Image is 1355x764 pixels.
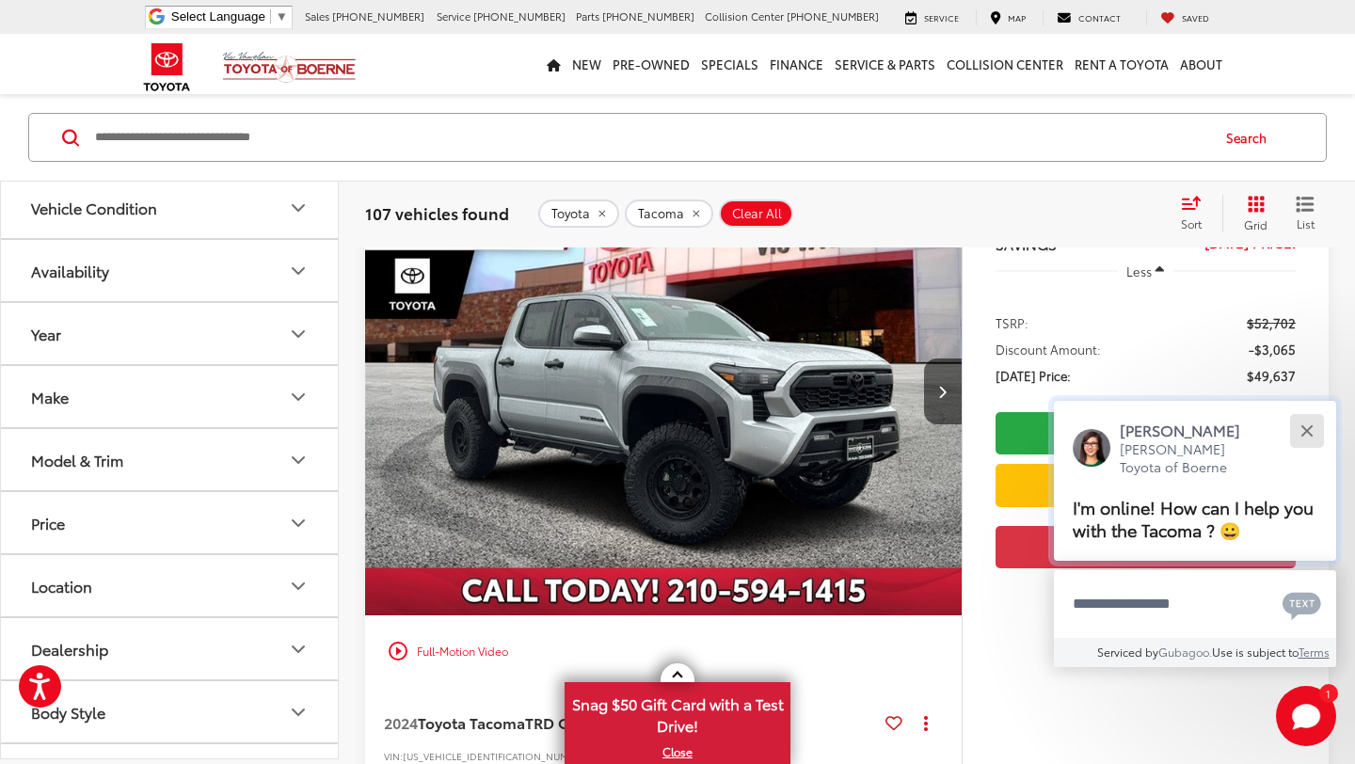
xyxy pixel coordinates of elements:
[287,322,310,344] div: Year
[365,201,509,224] span: 107 vehicles found
[941,34,1069,94] a: Collision Center
[1286,410,1327,451] button: Close
[1222,195,1282,232] button: Grid View
[1181,215,1202,231] span: Sort
[1296,215,1315,231] span: List
[538,199,619,228] button: remove Toyota
[924,715,928,730] span: dropdown dots
[787,8,879,24] span: [PHONE_NUMBER]
[93,115,1208,160] input: Search by Make, Model, or Keyword
[1126,263,1152,279] span: Less
[364,167,964,615] a: 2024 Toyota Tacoma TRD Off-Road2024 Toyota Tacoma TRD Off-Road2024 Toyota Tacoma TRD Off-Road2024...
[566,684,789,741] span: Snag $50 Gift Card with a Test Drive!
[287,637,310,660] div: Dealership
[705,8,784,24] span: Collision Center
[996,366,1071,385] span: [DATE] Price:
[1,681,340,742] button: Body StyleBody Style
[996,412,1296,454] a: Check Availability
[1326,689,1331,697] span: 1
[996,313,1028,332] span: TSRP:
[222,51,357,84] img: Vic Vaughan Toyota of Boerne
[625,199,713,228] button: remove Tacoma
[287,574,310,597] div: Location
[1,177,340,238] button: Vehicle ConditionVehicle Condition
[171,9,288,24] a: Select Language​
[1073,494,1314,542] span: I'm online! How can I help you with the Tacoma ? 😀
[996,340,1101,358] span: Discount Amount:
[1174,34,1228,94] a: About
[403,749,589,763] span: [US_VEHICLE_IDENTIFICATION_NUMBER]
[1276,686,1336,746] button: Toggle Chat Window
[1247,313,1296,332] span: $52,702
[1069,34,1174,94] a: Rent a Toyota
[891,10,973,25] a: Service
[525,711,625,733] span: TRD Off-Road
[364,167,964,615] div: 2024 Toyota Tacoma TRD Off-Road 0
[576,8,599,24] span: Parts
[31,388,69,406] div: Make
[1146,10,1223,25] a: My Saved Vehicles
[270,9,271,24] span: ​
[602,8,694,24] span: [PHONE_NUMBER]
[1,303,340,364] button: YearYear
[31,451,123,469] div: Model & Trim
[287,385,310,407] div: Make
[332,8,424,24] span: [PHONE_NUMBER]
[1078,11,1121,24] span: Contact
[1247,366,1296,385] span: $49,637
[1,618,340,679] button: DealershipDealership
[384,712,878,733] a: 2024Toyota TacomaTRD Off-Road
[384,711,418,733] span: 2024
[171,9,265,24] span: Select Language
[1158,644,1212,660] a: Gubagoo.
[1043,10,1135,25] a: Contact
[1299,644,1330,660] a: Terms
[287,259,310,281] div: Availability
[924,11,959,24] span: Service
[638,206,684,221] span: Tacoma
[31,577,92,595] div: Location
[732,206,782,221] span: Clear All
[1212,644,1299,660] span: Use is subject to
[1172,195,1222,232] button: Select sort value
[1,492,340,553] button: PricePrice
[1276,686,1336,746] svg: Start Chat
[1,240,340,301] button: AvailabilityAvailability
[473,8,566,24] span: [PHONE_NUMBER]
[551,206,590,221] span: Toyota
[764,34,829,94] a: Finance
[1,555,340,616] button: LocationLocation
[1054,570,1336,638] textarea: Type your message
[287,511,310,533] div: Price
[541,34,566,94] a: Home
[364,167,964,617] img: 2024 Toyota Tacoma TRD Off-Road
[1282,195,1329,232] button: List View
[1244,216,1267,232] span: Grid
[695,34,764,94] a: Specials
[719,199,793,228] button: Clear All
[1,366,340,427] button: MakeMake
[418,711,525,733] span: Toyota Tacoma
[924,358,962,424] button: Next image
[287,700,310,723] div: Body Style
[31,199,157,216] div: Vehicle Condition
[996,464,1296,506] a: Value Your Trade
[31,262,109,279] div: Availability
[31,514,65,532] div: Price
[1277,582,1327,625] button: Chat with SMS
[996,526,1296,568] button: Get Price Now
[1208,114,1294,161] button: Search
[31,703,105,721] div: Body Style
[437,8,470,24] span: Service
[910,706,943,739] button: Actions
[31,640,108,658] div: Dealership
[1054,401,1336,667] div: Close[PERSON_NAME][PERSON_NAME] Toyota of BoerneI'm online! How can I help you with the Tacoma ? ...
[607,34,695,94] a: Pre-Owned
[287,196,310,218] div: Vehicle Condition
[384,749,403,763] span: VIN:
[31,325,61,342] div: Year
[1120,440,1259,477] p: [PERSON_NAME] Toyota of Boerne
[1118,254,1174,288] button: Less
[1182,11,1209,24] span: Saved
